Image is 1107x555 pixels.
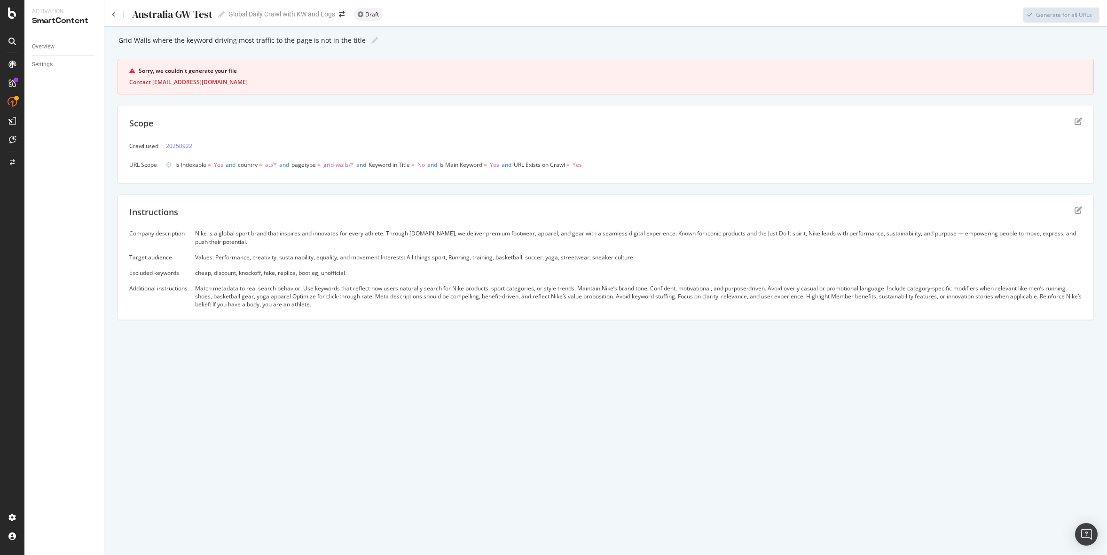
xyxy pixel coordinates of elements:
span: URL Exists on Crawl [514,161,565,169]
div: Match metadata to real search behavior: Use keywords that reflect how users naturally search for ... [195,284,1082,308]
div: Generate for all URLs [1036,11,1092,19]
div: Open Intercom Messenger [1075,523,1098,546]
div: edit [1075,206,1082,214]
div: danger banner [118,59,1094,94]
div: Activation [32,8,96,16]
span: = [411,161,415,169]
span: Is Main Keyword [440,161,482,169]
div: Global Daily Crawl with KW and Logs [228,9,335,19]
span: Yes [214,161,223,169]
span: = [208,161,211,169]
div: neutral label [354,8,383,21]
span: = [566,161,570,169]
a: 20250922 [166,141,192,151]
div: Overview [32,42,55,52]
div: Additional instructions [129,284,188,292]
div: arrow-right-arrow-left [339,11,345,17]
span: = [259,161,262,169]
div: cheap, discount, knockoff, fake, replica, bootleg, unofficial [195,269,1082,277]
div: Excluded keywords [129,269,188,277]
a: Settings [32,60,97,70]
div: Instructions [129,206,178,219]
div: Australia GW Test [131,8,212,20]
a: Click to go back [112,12,116,17]
a: Overview [32,42,97,52]
i: Edit report name [371,37,378,44]
span: No [417,161,425,169]
i: Edit report name [218,11,225,18]
span: pagetype [291,161,316,169]
span: grid-walls/* [323,161,354,169]
span: and [226,161,236,169]
span: = [484,161,487,169]
button: Contact [EMAIL_ADDRESS][DOMAIN_NAME] [129,79,248,86]
div: Company description [129,229,188,237]
span: Is Indexable [175,161,206,169]
div: edit [1075,117,1082,125]
div: Scope [129,117,153,130]
div: SmartContent [32,16,96,26]
span: and [279,161,289,169]
span: Yes [490,161,499,169]
button: Generate for all URLs [1023,8,1099,23]
span: = [317,161,321,169]
div: Values: Performance, creativity, sustainability, equality, and movement Interests: All things spo... [195,253,1082,261]
span: and [502,161,511,169]
span: and [356,161,366,169]
div: Target audience [129,253,188,261]
span: country [238,161,258,169]
div: Crawl used [129,142,158,150]
div: Nike is a global sport brand that inspires and innovates for every athlete. Through [DOMAIN_NAME]... [195,229,1082,245]
div: Grid Walls where the keyword driving most traffic to the page is not in the title [118,37,366,44]
span: and [427,161,437,169]
div: URL Scope [129,161,158,169]
span: Keyword in Title [369,161,410,169]
div: Sorry, we couldn't generate your file [139,67,1082,75]
span: Draft [365,12,379,17]
span: Yes [573,161,582,169]
div: Settings [32,60,53,70]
